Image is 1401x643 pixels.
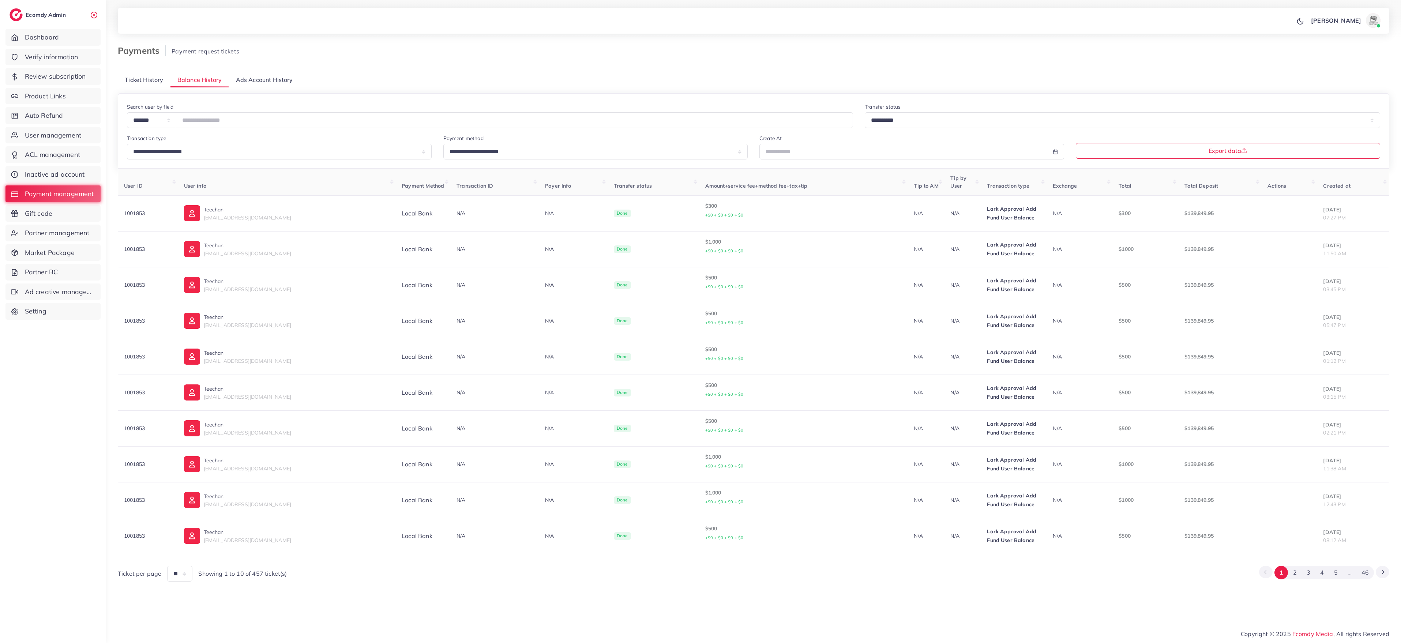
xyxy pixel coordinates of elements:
[545,281,602,289] p: N/A
[950,460,975,469] p: N/A
[443,135,484,142] label: Payment method
[914,281,939,289] p: N/A
[124,460,172,469] p: 1001853
[1323,420,1383,429] p: [DATE]
[118,45,166,56] h3: Payments
[705,284,744,289] small: +$0 + $0 + $0 + $0
[204,313,291,321] p: Teechan
[705,248,744,253] small: +$0 + $0 + $0 + $0
[705,345,902,363] p: $500
[124,496,172,504] p: 1001853
[402,245,445,253] div: Local bank
[204,250,291,257] span: [EMAIL_ADDRESS][DOMAIN_NAME]
[124,352,172,361] p: 1001853
[5,88,101,105] a: Product Links
[987,183,1029,189] span: Transaction type
[705,202,902,219] p: $300
[5,283,101,300] a: Ad creative management
[987,348,1041,365] p: Lark Approval Add Fund User Balance
[1119,281,1173,289] p: $500
[1184,281,1256,289] p: $139,849.95
[184,528,200,544] img: ic-user-info.36bf1079.svg
[614,496,631,504] span: Done
[950,388,975,397] p: N/A
[457,246,465,252] span: N/A
[614,425,631,433] span: Done
[204,528,291,537] p: Teechan
[987,420,1041,437] p: Lark Approval Add Fund User Balance
[125,76,163,84] span: Ticket History
[1119,209,1173,218] p: $300
[5,127,101,144] a: User management
[705,213,744,218] small: +$0 + $0 + $0 + $0
[25,72,86,81] span: Review subscription
[987,312,1041,330] p: Lark Approval Add Fund User Balance
[1119,531,1173,540] p: $500
[614,281,631,289] span: Done
[204,358,291,364] span: [EMAIL_ADDRESS][DOMAIN_NAME]
[1184,460,1256,469] p: $139,849.95
[5,185,101,202] a: Payment management
[950,424,975,433] p: N/A
[204,322,291,328] span: [EMAIL_ADDRESS][DOMAIN_NAME]
[204,214,291,221] span: [EMAIL_ADDRESS][DOMAIN_NAME]
[25,150,80,159] span: ACL management
[1323,384,1383,393] p: [DATE]
[1241,629,1389,638] span: Copyright © 2025
[402,209,445,218] div: Local bank
[184,277,200,293] img: ic-user-info.36bf1079.svg
[1053,461,1062,467] span: N/A
[914,388,939,397] p: N/A
[5,146,101,163] a: ACL management
[457,389,465,396] span: N/A
[705,535,744,540] small: +$0 + $0 + $0 + $0
[457,317,465,324] span: N/A
[184,183,206,189] span: User info
[1323,456,1383,465] p: [DATE]
[457,183,493,189] span: Transaction ID
[1333,629,1389,638] span: , All rights Reserved
[457,497,465,503] span: N/A
[5,303,101,320] a: Setting
[204,394,291,400] span: [EMAIL_ADDRESS][DOMAIN_NAME]
[1053,497,1062,503] span: N/A
[457,210,465,217] span: N/A
[177,76,222,84] span: Balance History
[1323,241,1383,250] p: [DATE]
[759,135,782,142] label: Create At
[5,68,101,85] a: Review subscription
[865,103,901,110] label: Transfer status
[1323,358,1345,364] span: 01:12 PM
[204,286,291,293] span: [EMAIL_ADDRESS][DOMAIN_NAME]
[457,461,465,467] span: N/A
[184,456,200,472] img: ic-user-info.36bf1079.svg
[5,264,101,281] a: Partner BC
[25,111,63,120] span: Auto Refund
[1307,13,1383,28] a: [PERSON_NAME]avatar
[25,33,59,42] span: Dashboard
[25,52,78,62] span: Verify information
[25,209,52,218] span: Gift code
[184,313,200,329] img: ic-user-info.36bf1079.svg
[545,245,602,253] p: N/A
[1053,389,1062,396] span: N/A
[204,277,291,286] p: Teechan
[1323,429,1345,436] span: 02:21 PM
[124,316,172,325] p: 1001853
[402,353,445,361] div: Local bank
[1292,630,1333,638] a: Ecomdy Media
[124,424,172,433] p: 1001853
[545,424,602,433] p: N/A
[1323,465,1346,472] span: 11:38 AM
[987,491,1041,509] p: Lark Approval Add Fund User Balance
[10,8,23,21] img: logo
[705,237,902,255] p: $1,000
[705,524,902,542] p: $500
[5,107,101,124] a: Auto Refund
[124,183,143,189] span: User ID
[1053,317,1062,324] span: N/A
[1323,394,1345,400] span: 03:15 PM
[1184,352,1256,361] p: $139,849.95
[1184,183,1218,189] span: Total Deposit
[25,267,58,277] span: Partner BC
